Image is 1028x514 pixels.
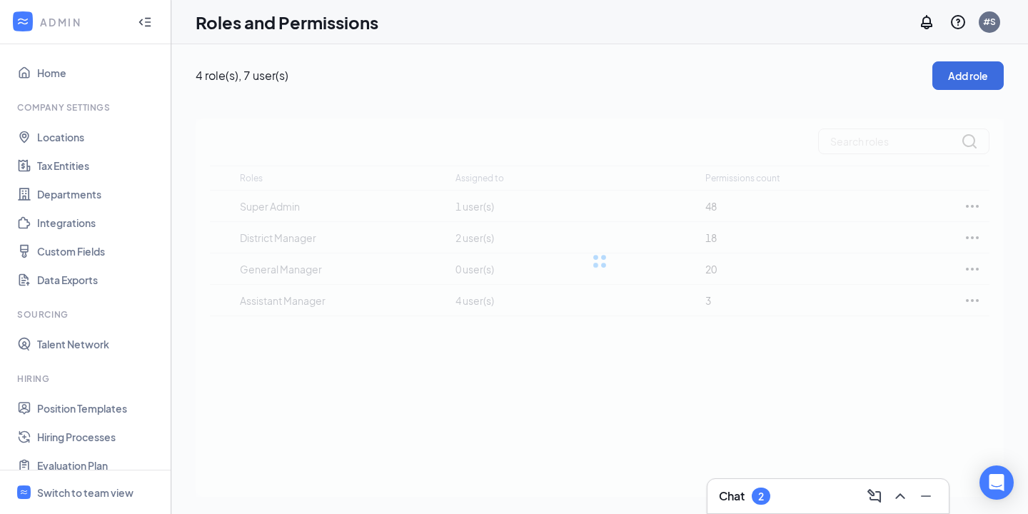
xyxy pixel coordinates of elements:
div: Company Settings [17,101,156,114]
button: Minimize [914,485,937,508]
p: 4 role(s), 7 user(s) [196,68,932,84]
div: Hiring [17,373,156,385]
button: ChevronUp [889,485,912,508]
a: Position Templates [37,394,159,423]
a: Data Exports [37,266,159,294]
a: Home [37,59,159,87]
svg: WorkstreamLogo [19,488,29,497]
h1: Roles and Permissions [196,10,378,34]
a: Custom Fields [37,237,159,266]
h3: Chat [719,488,745,504]
div: 2 [758,490,764,503]
a: Evaluation Plan [37,451,159,480]
a: Locations [37,123,159,151]
svg: Minimize [917,488,934,505]
div: Switch to team view [37,485,133,500]
a: Talent Network [37,330,159,358]
div: Open Intercom Messenger [979,465,1014,500]
button: ComposeMessage [863,485,886,508]
div: ADMIN [40,15,125,29]
div: #S [983,16,996,28]
a: Tax Entities [37,151,159,180]
svg: WorkstreamLogo [16,14,30,29]
svg: QuestionInfo [949,14,967,31]
div: Sourcing [17,308,156,321]
a: Integrations [37,208,159,237]
a: Departments [37,180,159,208]
a: Hiring Processes [37,423,159,451]
svg: Collapse [138,15,152,29]
svg: ChevronUp [892,488,909,505]
svg: Notifications [918,14,935,31]
button: Add role [932,61,1004,90]
svg: ComposeMessage [866,488,883,505]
